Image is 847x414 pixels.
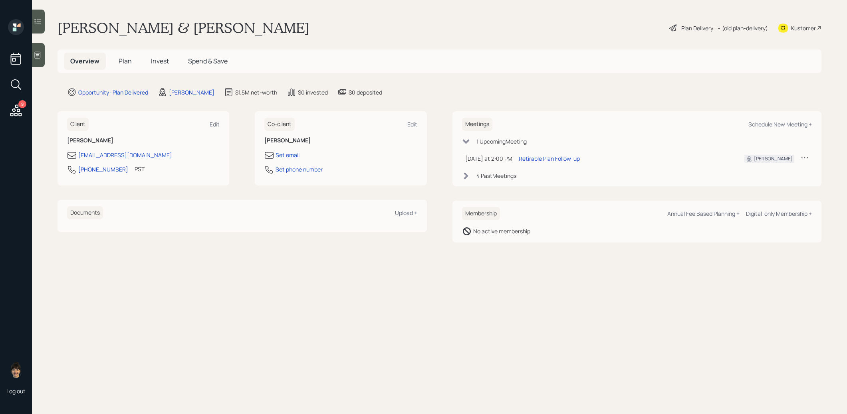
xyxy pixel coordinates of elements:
[78,165,128,173] div: [PHONE_NUMBER]
[754,155,793,162] div: [PERSON_NAME]
[407,120,417,128] div: Edit
[476,172,516,180] div: 4 Past Meeting s
[78,151,172,159] div: [EMAIL_ADDRESS][DOMAIN_NAME]
[298,88,328,97] div: $0 invested
[151,57,169,65] span: Invest
[67,118,89,131] h6: Client
[746,210,812,217] div: Digital-only Membership +
[169,88,214,97] div: [PERSON_NAME]
[18,100,26,108] div: 9
[476,137,527,146] div: 1 Upcoming Meeting
[235,88,277,97] div: $1.5M net-worth
[8,362,24,378] img: treva-nostdahl-headshot.png
[748,120,812,128] div: Schedule New Meeting +
[465,154,512,163] div: [DATE] at 2:00 PM
[264,137,417,144] h6: [PERSON_NAME]
[667,210,740,217] div: Annual Fee Based Planning +
[276,165,323,173] div: Set phone number
[473,227,530,235] div: No active membership
[58,19,309,37] h1: [PERSON_NAME] & [PERSON_NAME]
[210,120,220,128] div: Edit
[395,209,417,217] div: Upload +
[67,206,103,219] h6: Documents
[119,57,132,65] span: Plan
[681,24,713,32] div: Plan Delivery
[6,387,26,395] div: Log out
[791,24,816,32] div: Kustomer
[462,207,500,220] h6: Membership
[519,154,580,163] div: Retirable Plan Follow-up
[276,151,300,159] div: Set email
[349,88,382,97] div: $0 deposited
[188,57,228,65] span: Spend & Save
[70,57,99,65] span: Overview
[67,137,220,144] h6: [PERSON_NAME]
[717,24,768,32] div: • (old plan-delivery)
[135,165,145,173] div: PST
[462,118,492,131] h6: Meetings
[78,88,148,97] div: Opportunity · Plan Delivered
[264,118,295,131] h6: Co-client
